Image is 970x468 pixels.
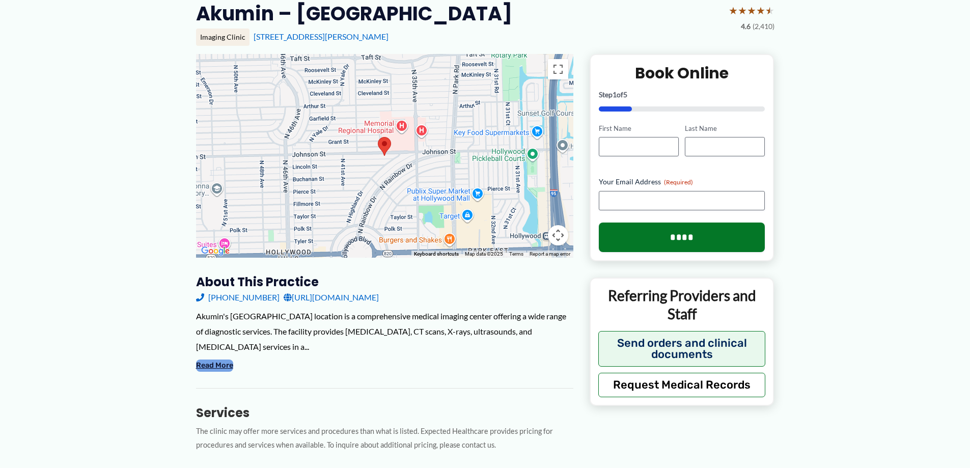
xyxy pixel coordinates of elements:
[199,244,232,258] img: Google
[598,331,766,367] button: Send orders and clinical documents
[196,360,233,372] button: Read More
[530,251,570,257] a: Report a map error
[196,290,280,305] a: [PHONE_NUMBER]
[548,225,568,245] button: Map camera controls
[196,29,250,46] div: Imaging Clinic
[599,177,765,187] label: Your Email Address
[599,63,765,83] h2: Book Online
[623,90,627,99] span: 5
[254,32,389,41] a: [STREET_ADDRESS][PERSON_NAME]
[196,309,573,354] div: Akumin's [GEOGRAPHIC_DATA] location is a comprehensive medical imaging center offering a wide ran...
[598,286,766,323] p: Referring Providers and Staff
[548,59,568,79] button: Toggle fullscreen view
[199,244,232,258] a: Open this area in Google Maps (opens a new window)
[613,90,617,99] span: 1
[738,1,747,20] span: ★
[664,178,693,186] span: (Required)
[196,405,573,421] h3: Services
[414,251,459,258] button: Keyboard shortcuts
[196,425,573,452] p: The clinic may offer more services and procedures than what is listed. Expected Healthcare provid...
[599,91,765,98] p: Step of
[599,124,679,133] label: First Name
[465,251,503,257] span: Map data ©2025
[741,20,751,33] span: 4.6
[747,1,756,20] span: ★
[729,1,738,20] span: ★
[196,1,512,26] h2: Akumin – [GEOGRAPHIC_DATA]
[284,290,379,305] a: [URL][DOMAIN_NAME]
[753,20,774,33] span: (2,410)
[598,373,766,397] button: Request Medical Records
[509,251,523,257] a: Terms (opens in new tab)
[196,274,573,290] h3: About this practice
[756,1,765,20] span: ★
[765,1,774,20] span: ★
[685,124,765,133] label: Last Name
